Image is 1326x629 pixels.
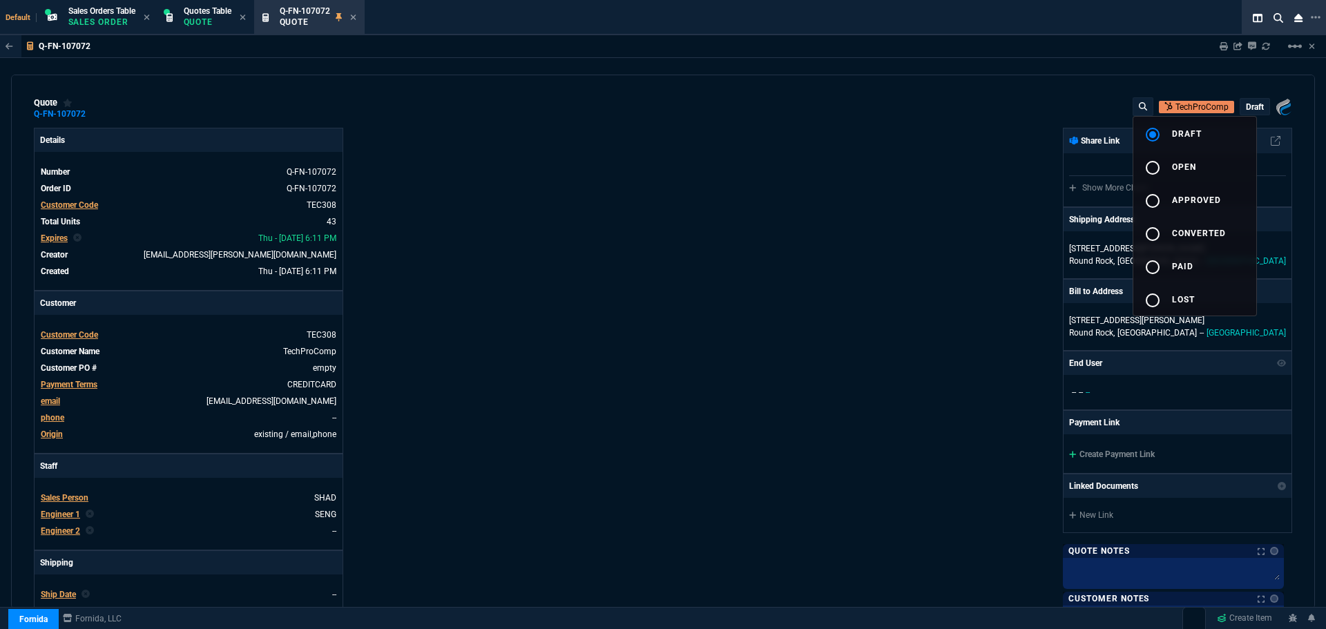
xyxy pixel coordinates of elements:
[1172,229,1226,238] span: converted
[1172,195,1221,205] span: approved
[1144,126,1161,143] mat-icon: radio_button_checked
[1172,162,1196,172] span: open
[1172,262,1193,271] span: paid
[1144,226,1161,242] mat-icon: radio_button_unchecked
[1144,159,1161,176] mat-icon: radio_button_unchecked
[1144,292,1161,309] mat-icon: radio_button_unchecked
[1144,259,1161,275] mat-icon: radio_button_unchecked
[1172,129,1202,139] span: draft
[1144,193,1161,209] mat-icon: radio_button_unchecked
[1172,295,1195,304] span: lost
